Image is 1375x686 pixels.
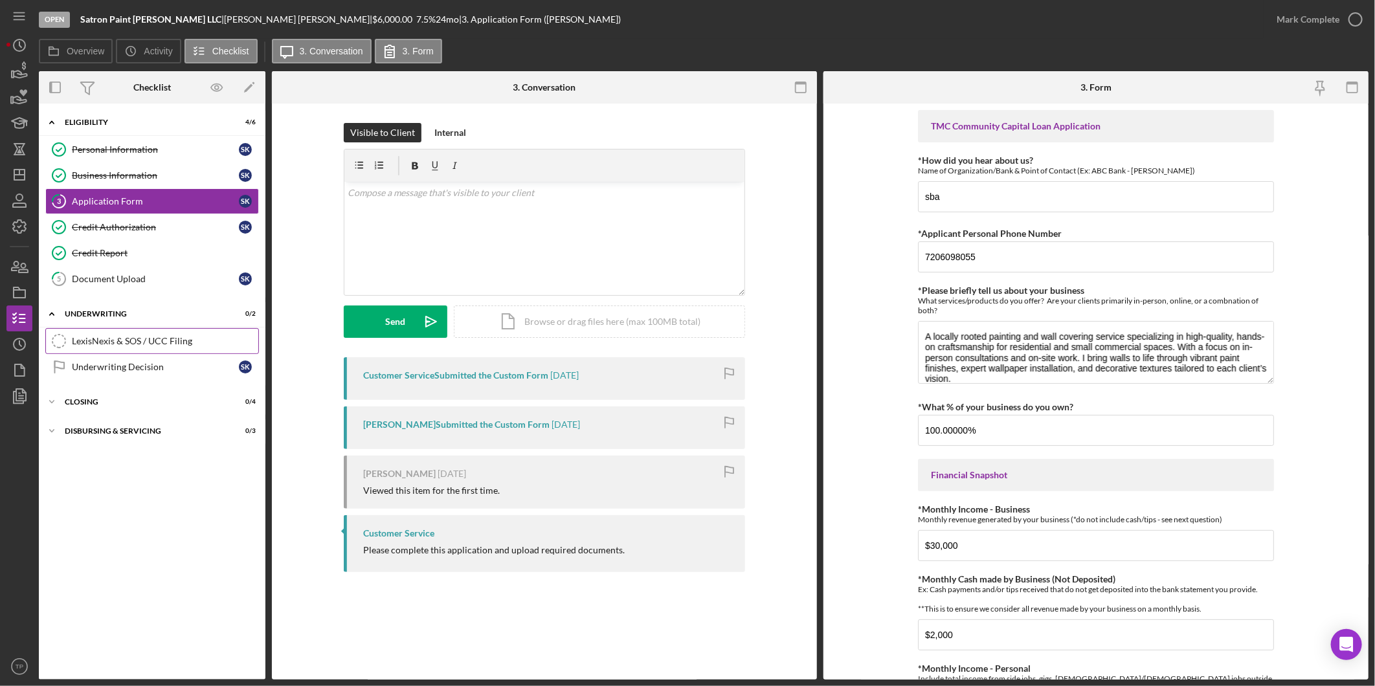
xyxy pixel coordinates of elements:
[918,296,1274,315] div: What services/products do you offer? Are your clients primarily in-person, online, or a combnatio...
[550,370,579,381] time: 2025-08-05 20:32
[1080,82,1112,93] div: 3. Form
[272,39,372,63] button: 3. Conversation
[39,12,70,28] div: Open
[386,305,406,338] div: Send
[239,360,252,373] div: s k
[436,14,459,25] div: 24 mo
[133,82,171,93] div: Checklist
[1264,6,1369,32] button: Mark Complete
[1331,629,1362,660] div: Open Intercom Messenger
[65,427,223,435] div: Disbursing & Servicing
[65,118,223,126] div: Eligibility
[45,328,259,354] a: LexisNexis & SOS / UCC Filing
[918,155,1033,166] label: *How did you hear about us?
[918,663,1031,674] label: *Monthly Income - Personal
[363,469,436,479] div: [PERSON_NAME]
[931,121,1261,131] div: TMC Community Capital Loan Application
[552,419,580,430] time: 2025-07-22 17:01
[45,137,259,162] a: Personal Informationsk
[918,321,1274,383] textarea: A locally rooted painting and wall covering service specializing in high-quality, hands-on crafts...
[931,470,1261,480] div: Financial Snapshot
[918,228,1062,239] label: *Applicant Personal Phone Number
[45,354,259,380] a: Underwriting Decisionsk
[438,469,466,479] time: 2025-07-22 16:48
[372,14,416,25] div: $6,000.00
[45,240,259,266] a: Credit Report
[350,123,415,142] div: Visible to Client
[459,14,621,25] div: | 3. Application Form ([PERSON_NAME])
[72,248,258,258] div: Credit Report
[72,362,239,372] div: Underwriting Decision
[45,266,259,292] a: 5Document Uploadsk
[375,39,442,63] button: 3. Form
[363,545,625,555] div: Please complete this application and upload required documents.
[363,370,548,381] div: Customer Service Submitted the Custom Form
[239,272,252,285] div: s k
[72,222,239,232] div: Credit Authorization
[212,46,249,56] label: Checklist
[184,39,258,63] button: Checklist
[45,188,259,214] a: 3Application Formsk
[918,503,1030,514] label: *Monthly Income - Business
[918,584,1274,614] div: Ex: Cash payments and/or tips received that do not get deposited into the bank statement you prov...
[65,398,223,406] div: Closing
[239,221,252,234] div: s k
[6,654,32,680] button: TP
[239,195,252,208] div: s k
[65,310,223,318] div: Underwriting
[116,39,181,63] button: Activity
[918,401,1073,412] label: *What % of your business do you own?
[239,169,252,182] div: s k
[80,14,221,25] b: Satron Paint [PERSON_NAME] LLC
[918,573,1115,584] label: *Monthly Cash made by Business (Not Deposited)
[45,214,259,240] a: Credit Authorizationsk
[434,123,466,142] div: Internal
[344,123,421,142] button: Visible to Client
[72,336,258,346] div: LexisNexis & SOS / UCC Filing
[57,197,61,205] tspan: 3
[1277,6,1339,32] div: Mark Complete
[239,143,252,156] div: s k
[72,144,239,155] div: Personal Information
[16,663,23,670] text: TP
[57,274,61,283] tspan: 5
[72,274,239,284] div: Document Upload
[224,14,372,25] div: [PERSON_NAME] [PERSON_NAME] |
[39,39,113,63] button: Overview
[363,485,500,496] div: Viewed this item for the first time.
[918,285,1084,296] label: *Please briefly tell us about your business
[232,398,256,406] div: 0 / 4
[428,123,473,142] button: Internal
[67,46,104,56] label: Overview
[45,162,259,188] a: Business Informationsk
[232,118,256,126] div: 4 / 6
[344,305,447,338] button: Send
[363,419,550,430] div: [PERSON_NAME] Submitted the Custom Form
[416,14,436,25] div: 7.5 %
[513,82,576,93] div: 3. Conversation
[72,170,239,181] div: Business Information
[918,514,1274,524] div: Monthly revenue generated by your business (*do not include cash/tips - see next question)
[80,14,224,25] div: |
[918,166,1274,175] div: Name of Organization/Bank & Point of Contact (Ex: ABC Bank - [PERSON_NAME])
[232,427,256,435] div: 0 / 3
[363,528,434,538] div: Customer Service
[232,310,256,318] div: 0 / 2
[403,46,434,56] label: 3. Form
[144,46,172,56] label: Activity
[72,196,239,206] div: Application Form
[300,46,363,56] label: 3. Conversation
